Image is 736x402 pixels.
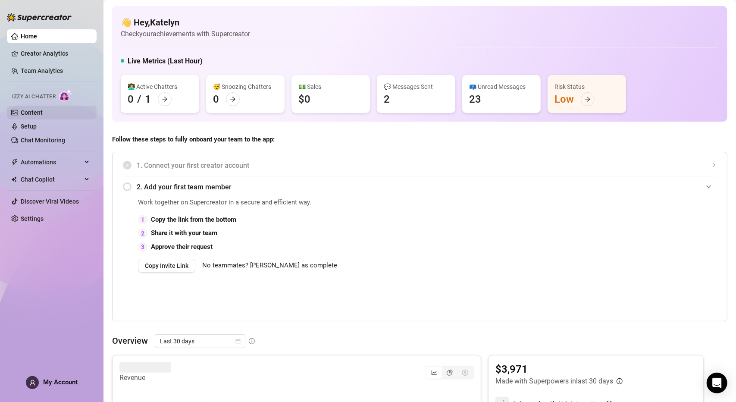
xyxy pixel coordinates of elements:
[384,82,448,91] div: 💬 Messages Sent
[121,16,250,28] h4: 👋 Hey, Katelyn
[121,28,250,39] article: Check your achievements with Supercreator
[151,243,213,251] strong: Approve their request
[213,82,278,91] div: 😴 Snoozing Chatters
[151,216,236,223] strong: Copy the link from the bottom
[249,338,255,344] span: info-circle
[21,198,79,205] a: Discover Viral Videos
[544,198,717,308] iframe: Adding Team Members
[707,373,727,393] div: Open Intercom Messenger
[128,82,192,91] div: 👩‍💻 Active Chatters
[554,82,619,91] div: Risk Status
[128,56,203,66] h5: Live Metrics (Last Hour)
[138,259,195,273] button: Copy Invite Link
[469,82,534,91] div: 📪 Unread Messages
[469,92,481,106] div: 23
[202,261,337,271] span: No teammates? [PERSON_NAME] as complete
[431,370,437,376] span: line-chart
[495,362,623,376] article: $3,971
[617,378,623,384] span: info-circle
[585,96,591,102] span: arrow-right
[160,335,240,348] span: Last 30 days
[426,366,474,380] div: segmented control
[21,215,44,222] a: Settings
[21,155,82,169] span: Automations
[21,123,37,130] a: Setup
[298,82,363,91] div: 💵 Sales
[162,96,168,102] span: arrow-right
[138,242,147,251] div: 3
[495,376,613,386] article: Made with Superpowers in last 30 days
[706,184,711,189] span: expanded
[138,215,147,224] div: 1
[213,92,219,106] div: 0
[137,160,717,171] span: 1. Connect your first creator account
[59,89,72,102] img: AI Chatter
[11,159,18,166] span: thunderbolt
[43,378,78,386] span: My Account
[137,182,717,192] span: 2. Add your first team member
[21,137,65,144] a: Chat Monitoring
[29,380,36,386] span: user
[112,135,275,143] strong: Follow these steps to fully onboard your team to the app:
[145,92,151,106] div: 1
[145,262,188,269] span: Copy Invite Link
[21,173,82,186] span: Chat Copilot
[123,155,717,176] div: 1. Connect your first creator account
[462,370,468,376] span: dollar-circle
[384,92,390,106] div: 2
[123,176,717,198] div: 2. Add your first team member
[21,109,43,116] a: Content
[12,93,56,101] span: Izzy AI Chatter
[230,96,236,102] span: arrow-right
[7,13,72,22] img: logo-BBDzfeDw.svg
[128,92,134,106] div: 0
[11,176,17,182] img: Chat Copilot
[138,229,147,238] div: 2
[711,163,717,168] span: collapsed
[119,373,171,383] article: Revenue
[138,198,523,208] span: Work together on Supercreator in a secure and efficient way.
[235,339,241,344] span: calendar
[298,92,310,106] div: $0
[151,229,217,237] strong: Share it with your team
[447,370,453,376] span: pie-chart
[21,47,90,60] a: Creator Analytics
[21,33,37,40] a: Home
[112,334,148,347] article: Overview
[21,67,63,74] a: Team Analytics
